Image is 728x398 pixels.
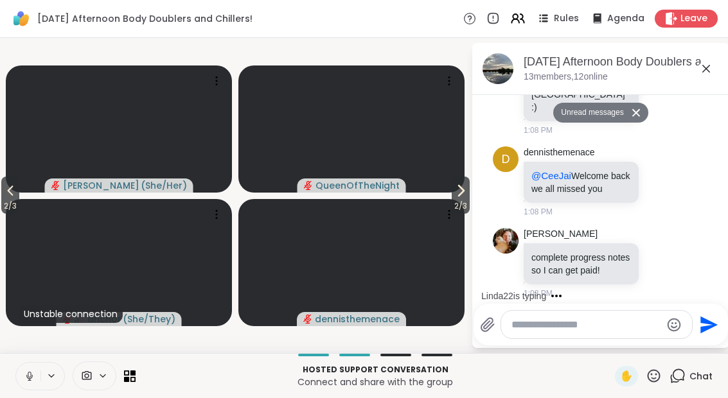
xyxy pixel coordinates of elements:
textarea: Type your message [511,318,661,331]
span: ✋ [620,368,633,384]
span: @CeeJai [531,170,571,181]
a: dennisthemenace [524,146,595,159]
div: Unstable connection [19,305,123,323]
span: 1:08 PM [524,125,553,136]
p: Connect and share with the group [143,376,607,388]
span: ( She/Her ) [141,179,187,192]
span: dennisthemenace [315,313,400,325]
span: Chat [689,370,713,383]
img: ShareWell Logomark [10,8,32,30]
span: QueenOfTheNight [315,179,400,192]
span: d [502,151,510,168]
button: Emoji picker [666,317,682,333]
button: 2/3 [1,177,19,214]
p: complete progress notes so I can get paid! [531,251,631,277]
img: https://sharewell-space-live.sfo3.digitaloceanspaces.com/user-generated/0036a520-c96e-4894-8f0e-e... [493,228,519,254]
span: [DATE] Afternoon Body Doublers and Chillers! [37,12,253,25]
span: audio-muted [51,181,60,190]
button: Send [693,310,722,339]
p: Hosted support conversation [143,364,607,376]
img: Monday Afternoon Body Doublers and Chillers!, Sep 08 [483,53,513,84]
span: audio-muted [304,181,313,190]
span: audio-muted [303,315,312,324]
span: 1:08 PM [524,206,553,218]
span: ( She/They ) [123,313,175,325]
button: Unread messages [553,103,627,123]
div: [DATE] Afternoon Body Doublers and Chillers!, [DATE] [524,54,719,70]
span: 2 / 3 [1,198,19,214]
p: Welcome back we all missed you [531,169,631,195]
p: 13 members, 12 online [524,71,608,83]
span: 2 / 3 [452,198,470,214]
span: Leave [680,12,707,25]
span: [PERSON_NAME] [63,179,139,192]
div: Linda22 is typing [481,290,546,302]
span: Agenda [607,12,644,25]
span: Rules [554,12,579,25]
a: [PERSON_NAME] [524,228,598,241]
button: 2/3 [452,177,470,214]
p: [PERSON_NAME] from [GEOGRAPHIC_DATA] :) [531,75,631,114]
